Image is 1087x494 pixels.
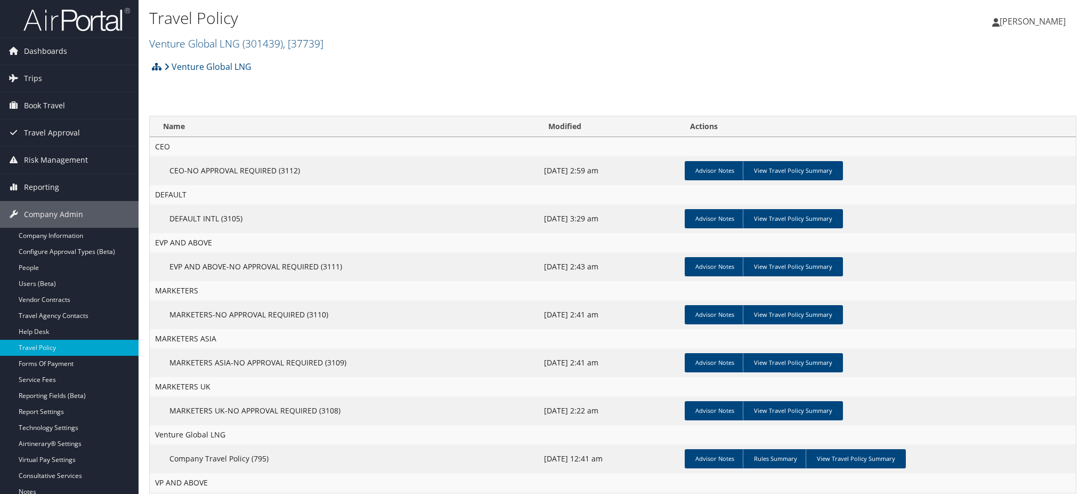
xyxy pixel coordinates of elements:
a: Advisor Notes [685,305,745,324]
a: View Travel Policy Summary [743,161,843,180]
a: Rules Summary [743,449,808,468]
h1: Travel Policy [149,7,767,29]
td: MARKETERS ASIA-NO APPROVAL REQUIRED (3109) [150,348,539,377]
td: [DATE] 2:22 am [539,396,680,425]
a: View Travel Policy Summary [743,305,843,324]
td: EVP AND ABOVE-NO APPROVAL REQUIRED (3111) [150,252,539,281]
span: Book Travel [24,92,65,119]
td: DEFAULT INTL (3105) [150,204,539,233]
span: Dashboards [24,38,67,65]
td: [DATE] 2:41 am [539,348,680,377]
td: CEO [150,137,1076,156]
td: MARKETERS [150,281,1076,300]
a: Advisor Notes [685,257,745,276]
span: Risk Management [24,147,88,173]
span: [PERSON_NAME] [1000,15,1066,27]
span: Reporting [24,174,59,201]
img: airportal-logo.png [23,7,130,32]
td: EVP AND ABOVE [150,233,1076,252]
th: Modified: activate to sort column ascending [539,116,680,137]
span: Trips [24,65,42,92]
a: Advisor Notes [685,161,745,180]
a: View Travel Policy Summary [743,401,843,420]
td: [DATE] 12:41 am [539,444,680,473]
td: MARKETERS UK [150,377,1076,396]
span: , [ 37739 ] [283,36,323,51]
td: CEO-NO APPROVAL REQUIRED (3112) [150,156,539,185]
a: View Travel Policy Summary [743,209,843,228]
a: [PERSON_NAME] [992,5,1076,37]
td: Company Travel Policy (795) [150,444,539,473]
a: View Travel Policy Summary [806,449,906,468]
td: DEFAULT [150,185,1076,204]
td: VP AND ABOVE [150,473,1076,492]
span: Travel Approval [24,119,80,146]
td: [DATE] 2:43 am [539,252,680,281]
td: [DATE] 3:29 am [539,204,680,233]
a: Advisor Notes [685,353,745,372]
span: Company Admin [24,201,83,228]
a: Venture Global LNG [149,36,323,51]
a: Advisor Notes [685,401,745,420]
span: ( 301439 ) [242,36,283,51]
th: Actions [680,116,1076,137]
td: [DATE] 2:41 am [539,300,680,329]
th: Name: activate to sort column ascending [150,116,539,137]
td: MARKETERS-NO APPROVAL REQUIRED (3110) [150,300,539,329]
a: View Travel Policy Summary [743,257,843,276]
td: [DATE] 2:59 am [539,156,680,185]
a: Advisor Notes [685,209,745,228]
td: MARKETERS ASIA [150,329,1076,348]
a: Venture Global LNG [164,56,252,77]
a: View Travel Policy Summary [743,353,843,372]
td: MARKETERS UK-NO APPROVAL REQUIRED (3108) [150,396,539,425]
a: Advisor Notes [685,449,745,468]
td: Venture Global LNG [150,425,1076,444]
